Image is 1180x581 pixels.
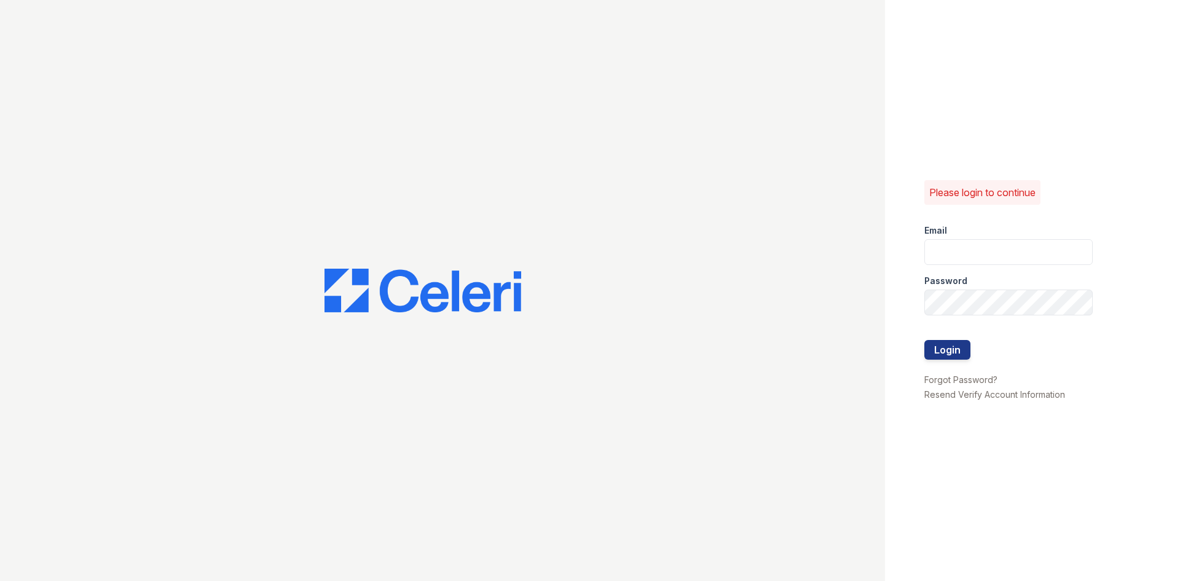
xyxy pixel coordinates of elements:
p: Please login to continue [929,185,1036,200]
label: Password [924,275,967,287]
label: Email [924,224,947,237]
img: CE_Logo_Blue-a8612792a0a2168367f1c8372b55b34899dd931a85d93a1a3d3e32e68fde9ad4.png [324,269,521,313]
a: Forgot Password? [924,374,997,385]
a: Resend Verify Account Information [924,389,1065,400]
button: Login [924,340,970,360]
